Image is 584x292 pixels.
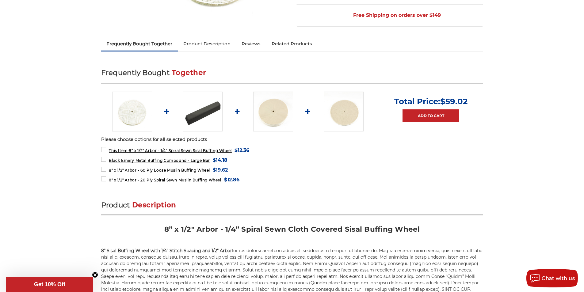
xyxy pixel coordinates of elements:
a: Product Description [178,37,236,51]
button: Chat with us [526,269,578,287]
div: Get 10% OffClose teaser [6,277,93,292]
a: Reviews [236,37,266,51]
span: 8” x 1/2" Arbor - 1/4” Spiral Sewn Sisal Buffing Wheel [109,148,231,153]
span: $59.02 [440,97,468,106]
h2: 8” x 1/2" Arbor - 1/4” Spiral Sewn Cloth Covered Sisal Buffing Wheel [101,225,483,238]
button: Close teaser [92,272,98,278]
p: Total Price: [394,97,468,106]
strong: 8" Sisal Buffing Wheel with 1/4" Stitch Spacing and 1/2" Arbor [101,248,232,253]
span: Together [172,68,206,77]
span: Description [132,201,176,209]
span: $19.62 [213,166,228,174]
span: $12.36 [235,146,249,154]
span: 8" x 1/2" Arbor - 60 Ply Loose Muslin Buffing Wheel [109,168,210,173]
span: Free Shipping on orders over $149 [338,9,441,21]
span: $14.18 [213,156,227,164]
span: 8" x 1/2" Arbor - 20 Ply Spiral Sewn Muslin Buffing Wheel [109,178,221,182]
img: 8” x 1/2" Arbor - 1/4” Spiral Sewn Sisal Buffing Wheel [112,92,152,131]
strong: This Item: [109,148,129,153]
span: $12.86 [224,176,239,184]
p: Please choose options for all selected products [101,136,483,143]
span: Chat with us [542,275,575,281]
span: Frequently Bought [101,68,170,77]
span: Black Emery Metal Buffing Compound - Large Bar [109,158,210,163]
a: Frequently Bought Together [101,37,178,51]
span: Get 10% Off [34,281,65,287]
a: Add to Cart [403,109,459,122]
a: Related Products [266,37,318,51]
span: Product [101,201,130,209]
